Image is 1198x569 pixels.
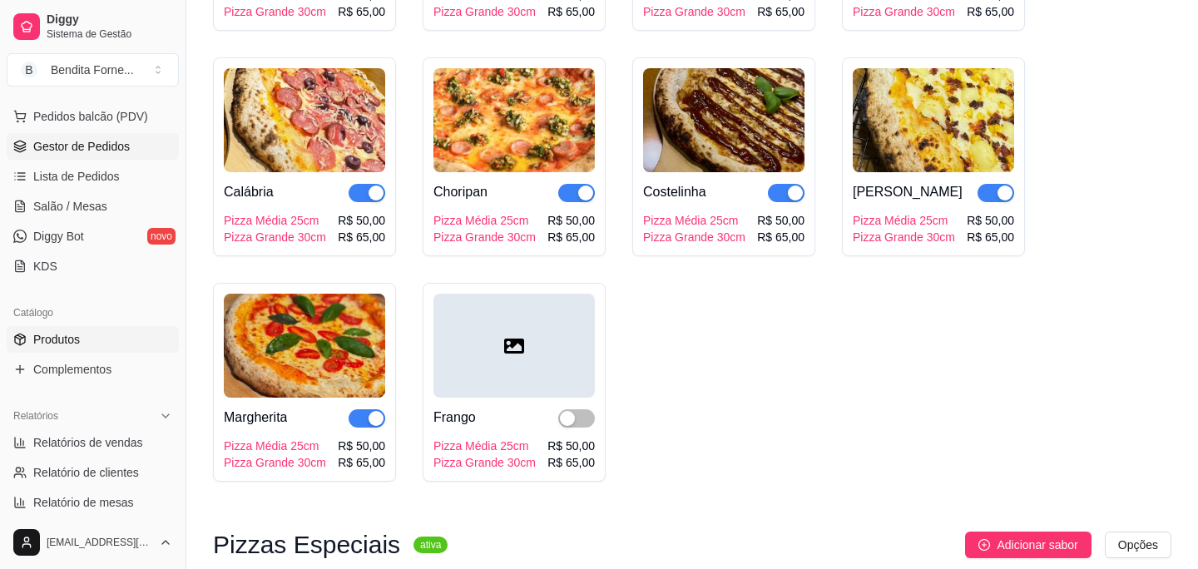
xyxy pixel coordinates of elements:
[853,212,955,229] div: Pizza Média 25cm
[33,168,120,185] span: Lista de Pedidos
[7,223,179,250] a: Diggy Botnovo
[757,3,804,20] div: R$ 65,00
[547,229,595,245] div: R$ 65,00
[338,212,385,229] div: R$ 50,00
[7,522,179,562] button: [EMAIL_ADDRESS][DOMAIN_NAME]
[547,454,595,471] div: R$ 65,00
[21,62,37,78] span: B
[224,229,326,245] div: Pizza Grande 30cm
[7,299,179,326] div: Catálogo
[7,163,179,190] a: Lista de Pedidos
[224,68,385,172] img: product-image
[224,212,326,229] div: Pizza Média 25cm
[433,68,595,172] img: product-image
[853,229,955,245] div: Pizza Grande 30cm
[7,7,179,47] a: DiggySistema de Gestão
[7,133,179,160] a: Gestor de Pedidos
[433,212,536,229] div: Pizza Média 25cm
[853,3,955,20] div: Pizza Grande 30cm
[7,253,179,280] a: KDS
[547,3,595,20] div: R$ 65,00
[757,212,804,229] div: R$ 50,00
[965,532,1091,558] button: Adicionar sabor
[33,331,80,348] span: Produtos
[757,229,804,245] div: R$ 65,00
[643,212,745,229] div: Pizza Média 25cm
[547,212,595,229] div: R$ 50,00
[224,3,326,20] div: Pizza Grande 30cm
[1105,532,1171,558] button: Opções
[967,3,1014,20] div: R$ 65,00
[643,182,706,202] div: Costelinha
[47,536,152,549] span: [EMAIL_ADDRESS][DOMAIN_NAME]
[7,429,179,456] a: Relatórios de vendas
[433,408,476,428] div: Frango
[224,294,385,398] img: product-image
[7,103,179,130] button: Pedidos balcão (PDV)
[33,464,139,481] span: Relatório de clientes
[413,537,448,553] sup: ativa
[433,3,536,20] div: Pizza Grande 30cm
[33,108,148,125] span: Pedidos balcão (PDV)
[7,53,179,87] button: Select a team
[978,539,990,551] span: plus-circle
[643,68,804,172] img: product-image
[338,229,385,245] div: R$ 65,00
[33,434,143,451] span: Relatórios de vendas
[7,193,179,220] a: Salão / Mesas
[224,408,287,428] div: Margherita
[33,361,111,378] span: Complementos
[224,438,326,454] div: Pizza Média 25cm
[33,198,107,215] span: Salão / Mesas
[967,212,1014,229] div: R$ 50,00
[853,68,1014,172] img: product-image
[338,454,385,471] div: R$ 65,00
[967,229,1014,245] div: R$ 65,00
[547,438,595,454] div: R$ 50,00
[47,12,172,27] span: Diggy
[213,535,400,555] h3: Pizzas Especiais
[33,258,57,275] span: KDS
[997,536,1077,554] span: Adicionar sabor
[224,182,274,202] div: Calábria
[7,459,179,486] a: Relatório de clientes
[51,62,134,78] div: Bendita Forne ...
[853,182,963,202] div: [PERSON_NAME]
[338,3,385,20] div: R$ 65,00
[7,326,179,353] a: Produtos
[338,438,385,454] div: R$ 50,00
[1118,536,1158,554] span: Opções
[433,454,536,471] div: Pizza Grande 30cm
[643,3,745,20] div: Pizza Grande 30cm
[47,27,172,41] span: Sistema de Gestão
[13,409,58,423] span: Relatórios
[33,494,134,511] span: Relatório de mesas
[433,182,488,202] div: Choripan
[7,356,179,383] a: Complementos
[224,454,326,471] div: Pizza Grande 30cm
[643,229,745,245] div: Pizza Grande 30cm
[433,229,536,245] div: Pizza Grande 30cm
[433,438,536,454] div: Pizza Média 25cm
[7,489,179,516] a: Relatório de mesas
[33,228,84,245] span: Diggy Bot
[33,138,130,155] span: Gestor de Pedidos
